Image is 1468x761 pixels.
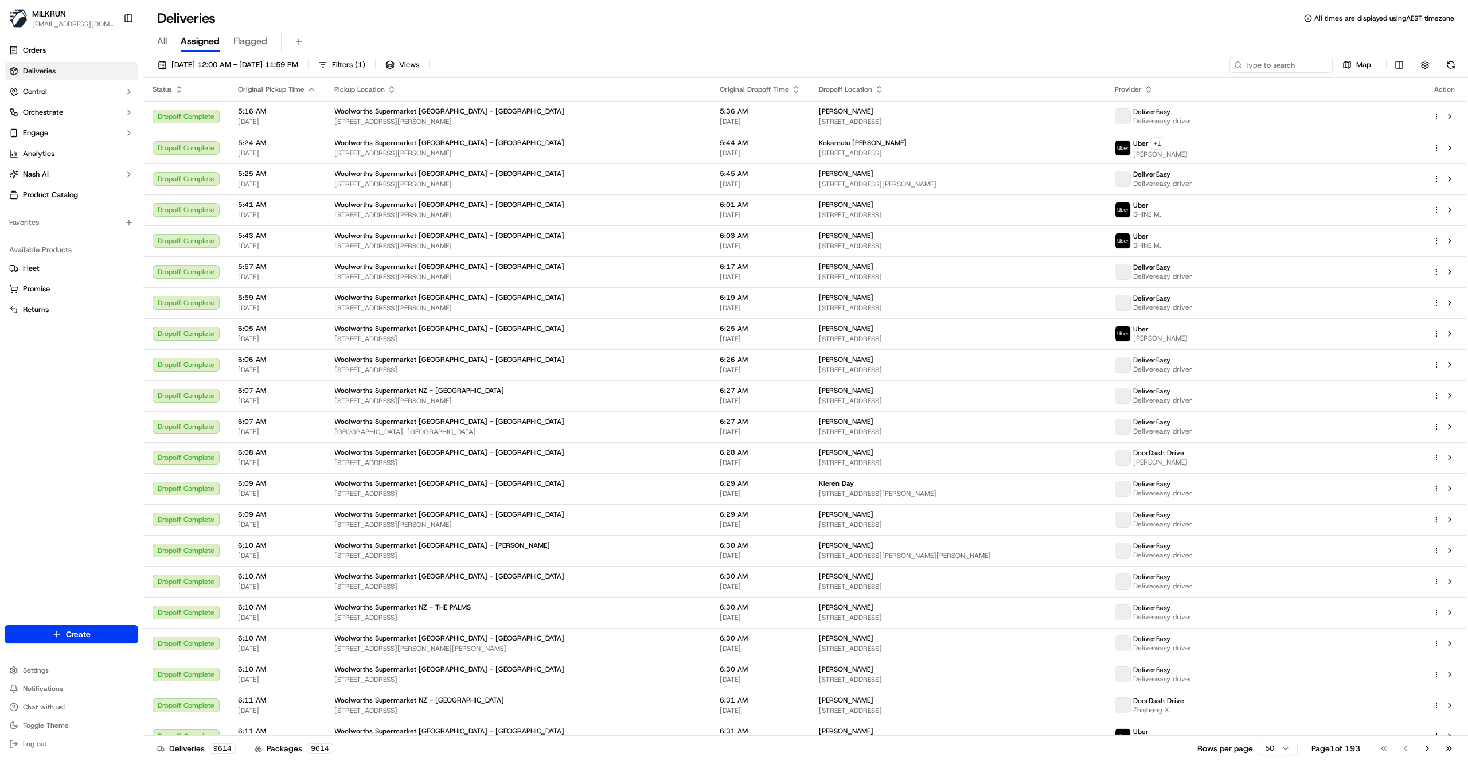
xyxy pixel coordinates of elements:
span: 6:27 AM [720,417,801,426]
span: [STREET_ADDRESS][PERSON_NAME] [334,272,701,282]
span: [PERSON_NAME] [1133,334,1188,343]
span: DeliverEasy [1133,170,1170,179]
span: 5:36 AM [720,107,801,116]
span: [STREET_ADDRESS] [819,458,1096,467]
span: DeliverEasy [1133,541,1170,551]
input: Type to search [1229,57,1333,73]
span: [STREET_ADDRESS] [334,582,701,591]
button: Map [1337,57,1376,73]
a: Fleet [9,263,134,274]
span: [DATE] [238,334,316,344]
div: Page 1 of 193 [1311,743,1360,754]
button: Promise [5,280,138,298]
span: [STREET_ADDRESS] [819,706,1096,715]
span: [STREET_ADDRESS][PERSON_NAME] [334,149,701,158]
span: 6:30 AM [720,634,801,643]
span: 6:31 AM [720,727,801,736]
img: uber-new-logo.jpeg [1115,141,1130,155]
span: [DATE] [720,675,801,684]
span: Woolworths Supermarket [GEOGRAPHIC_DATA] - [GEOGRAPHIC_DATA] [334,510,564,519]
span: 5:16 AM [238,107,316,116]
span: Chat with us! [23,703,65,712]
span: 5:59 AM [238,293,316,302]
span: Delivereasy driver [1133,489,1192,498]
span: 6:19 AM [720,293,801,302]
span: Original Pickup Time [238,85,304,94]
span: [DATE] [238,644,316,653]
span: Original Dropoff Time [720,85,789,94]
span: [DATE] [720,613,801,622]
img: uber-new-logo.jpeg [1115,729,1130,744]
span: [STREET_ADDRESS][PERSON_NAME] [334,117,701,126]
span: DeliverEasy [1133,107,1170,116]
span: 6:11 AM [238,696,316,705]
span: DeliverEasy [1133,387,1170,396]
span: Delivereasy driver [1133,272,1192,281]
span: [STREET_ADDRESS][PERSON_NAME] [334,396,701,405]
button: Notifications [5,681,138,697]
span: 5:24 AM [238,138,316,147]
button: Fleet [5,259,138,278]
span: 6:03 AM [720,231,801,240]
span: Deliveries [23,66,56,76]
div: Favorites [5,213,138,232]
span: [PERSON_NAME] [819,324,873,333]
span: Promise [23,284,50,294]
span: [STREET_ADDRESS] [819,582,1096,591]
span: Woolworths Supermarket [GEOGRAPHIC_DATA] - [GEOGRAPHIC_DATA] [334,169,564,178]
span: [STREET_ADDRESS] [819,117,1096,126]
span: Notifications [23,684,63,693]
span: [DATE] [720,303,801,313]
span: 6:10 AM [238,541,316,550]
span: 6:30 AM [720,665,801,674]
span: [STREET_ADDRESS] [819,675,1096,684]
span: Delivereasy driver [1133,520,1192,529]
span: [DATE] [720,458,801,467]
button: Returns [5,301,138,319]
button: Settings [5,662,138,678]
span: [DATE] [238,520,316,529]
span: 6:31 AM [720,696,801,705]
button: +1 [1151,137,1164,150]
span: 6:10 AM [238,665,316,674]
a: Product Catalog [5,186,138,204]
span: Delivereasy driver [1133,179,1192,188]
span: [STREET_ADDRESS] [334,551,701,560]
div: 9614 [209,743,236,754]
span: Uber [1133,139,1149,148]
span: [STREET_ADDRESS] [819,427,1096,436]
span: 5:57 AM [238,262,316,271]
span: Woolworths Supermarket [GEOGRAPHIC_DATA] - [GEOGRAPHIC_DATA] [334,727,564,736]
span: [PERSON_NAME] [819,510,873,519]
span: [DATE] [720,210,801,220]
span: 5:45 AM [720,169,801,178]
span: [STREET_ADDRESS] [819,520,1096,529]
img: uber-new-logo.jpeg [1115,202,1130,217]
span: Analytics [23,149,54,159]
span: Settings [23,666,49,675]
span: 6:10 AM [238,603,316,612]
span: [DATE] [238,706,316,715]
span: 5:44 AM [720,138,801,147]
span: DeliverEasy [1133,572,1170,582]
span: 6:09 AM [238,510,316,519]
button: Toggle Theme [5,717,138,733]
span: DeliverEasy [1133,263,1170,272]
img: uber-new-logo.jpeg [1115,233,1130,248]
span: [DATE] [720,365,801,374]
a: Orders [5,41,138,60]
span: Delivereasy driver [1133,674,1192,684]
span: Control [23,87,47,97]
span: 6:01 AM [720,200,801,209]
span: [STREET_ADDRESS] [819,644,1096,653]
span: [DATE] [238,117,316,126]
span: [DATE] [720,427,801,436]
span: [PERSON_NAME] [1133,150,1188,159]
span: [STREET_ADDRESS] [334,365,701,374]
span: Delivereasy driver [1133,551,1192,560]
button: Control [5,83,138,101]
span: [DATE] [720,179,801,189]
span: 6:25 AM [720,324,801,333]
span: Woolworths Supermarket [GEOGRAPHIC_DATA] - [GEOGRAPHIC_DATA] [334,200,564,209]
span: 6:29 AM [720,479,801,488]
